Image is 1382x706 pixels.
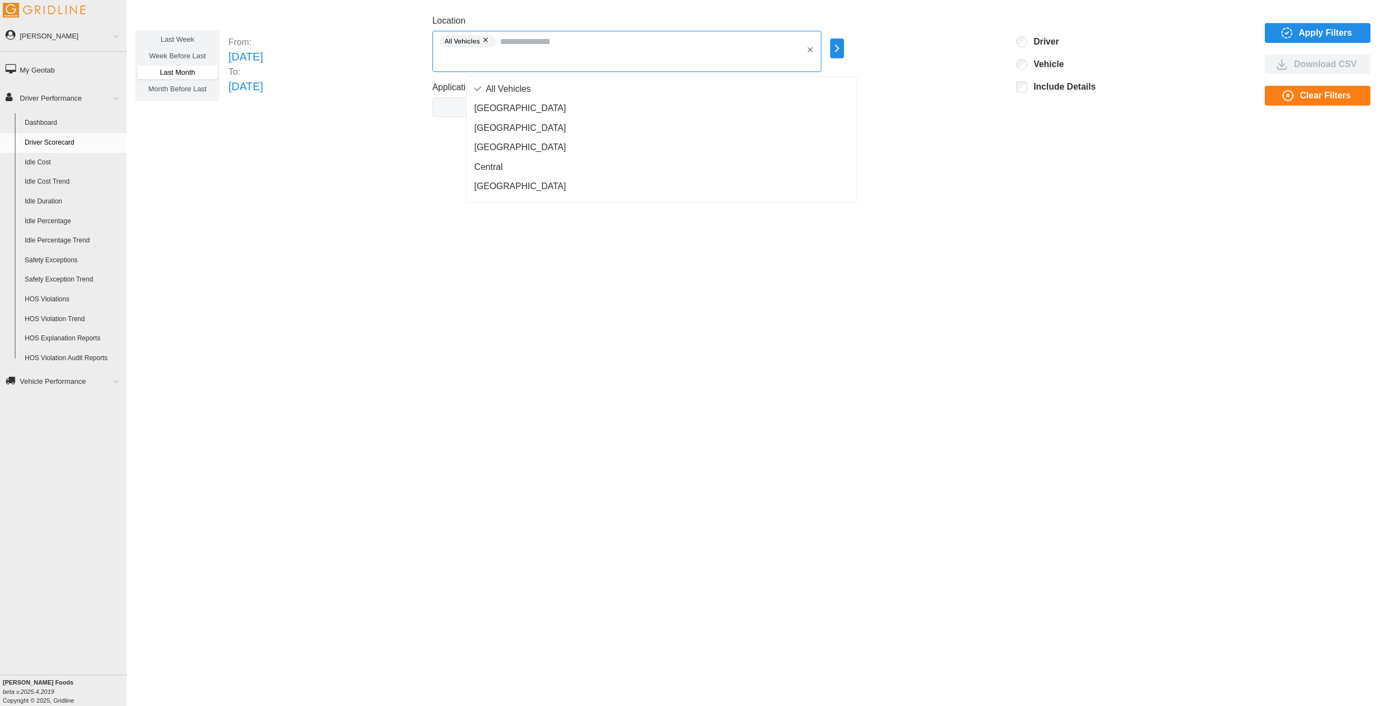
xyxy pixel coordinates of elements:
[20,133,127,153] a: Driver Scorecard
[474,200,566,213] span: [GEOGRAPHIC_DATA]
[432,81,475,95] label: Application
[20,113,127,133] a: Dashboard
[3,3,85,18] img: Gridline
[20,231,127,251] a: Idle Percentage Trend
[1265,23,1370,43] button: Apply Filters
[20,310,127,329] a: HOS Violation Trend
[3,678,127,705] div: Copyright © 2025, Gridline
[149,52,206,60] span: Week Before Last
[20,251,127,271] a: Safety Exceptions
[474,102,566,115] span: [GEOGRAPHIC_DATA]
[228,65,263,78] p: To:
[20,270,127,290] a: Safety Exception Trend
[228,36,263,48] p: From:
[486,82,531,96] span: All Vehicles
[20,290,127,310] a: HOS Violations
[3,679,73,686] b: [PERSON_NAME] Foods
[1299,24,1352,42] span: Apply Filters
[432,14,466,28] label: Location
[1265,86,1370,106] button: Clear Filters
[1300,86,1351,105] span: Clear Filters
[1027,81,1096,92] label: Include Details
[20,192,127,212] a: Idle Duration
[474,161,503,174] span: Central
[1265,54,1370,74] button: Download CSV
[1294,55,1357,74] span: Download CSV
[161,35,194,43] span: Last Week
[1027,36,1059,47] label: Driver
[149,85,207,93] span: Month Before Last
[20,212,127,231] a: Idle Percentage
[474,141,566,154] span: [GEOGRAPHIC_DATA]
[20,172,127,192] a: Idle Cost Trend
[474,122,566,135] span: [GEOGRAPHIC_DATA]
[20,329,127,349] a: HOS Explanation Reports
[20,349,127,368] a: HOS Violation Audit Reports
[160,68,195,76] span: Last Month
[20,153,127,173] a: Idle Cost
[228,48,263,65] p: [DATE]
[228,78,263,95] p: [DATE]
[3,688,54,695] i: beta v.2025.4.2019
[445,35,480,47] span: All Vehicles
[1027,59,1064,70] label: Vehicle
[474,180,566,193] span: [GEOGRAPHIC_DATA]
